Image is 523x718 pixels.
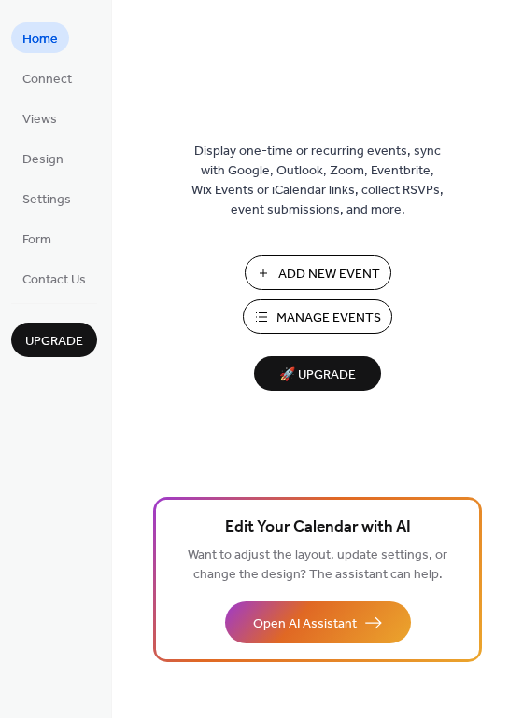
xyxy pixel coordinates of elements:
[243,299,392,334] button: Manage Events
[11,62,83,93] a: Connect
[22,230,51,250] span: Form
[265,363,370,388] span: 🚀 Upgrade
[11,22,69,53] a: Home
[278,265,380,284] span: Add New Event
[22,270,86,290] span: Contact Us
[11,223,63,254] a: Form
[191,142,444,220] span: Display one-time or recurring events, sync with Google, Outlook, Zoom, Eventbrite, Wix Events or ...
[22,70,72,90] span: Connect
[253,614,357,634] span: Open AI Assistant
[25,332,83,352] span: Upgrade
[11,103,68,133] a: Views
[276,309,381,328] span: Manage Events
[11,323,97,357] button: Upgrade
[11,183,82,214] a: Settings
[22,150,64,170] span: Design
[11,263,97,294] a: Contact Us
[22,190,71,210] span: Settings
[11,143,75,173] a: Design
[22,30,58,49] span: Home
[225,515,411,541] span: Edit Your Calendar with AI
[188,543,447,587] span: Want to adjust the layout, update settings, or change the design? The assistant can help.
[22,110,57,130] span: Views
[254,356,381,391] button: 🚀 Upgrade
[225,601,411,643] button: Open AI Assistant
[245,255,391,290] button: Add New Event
